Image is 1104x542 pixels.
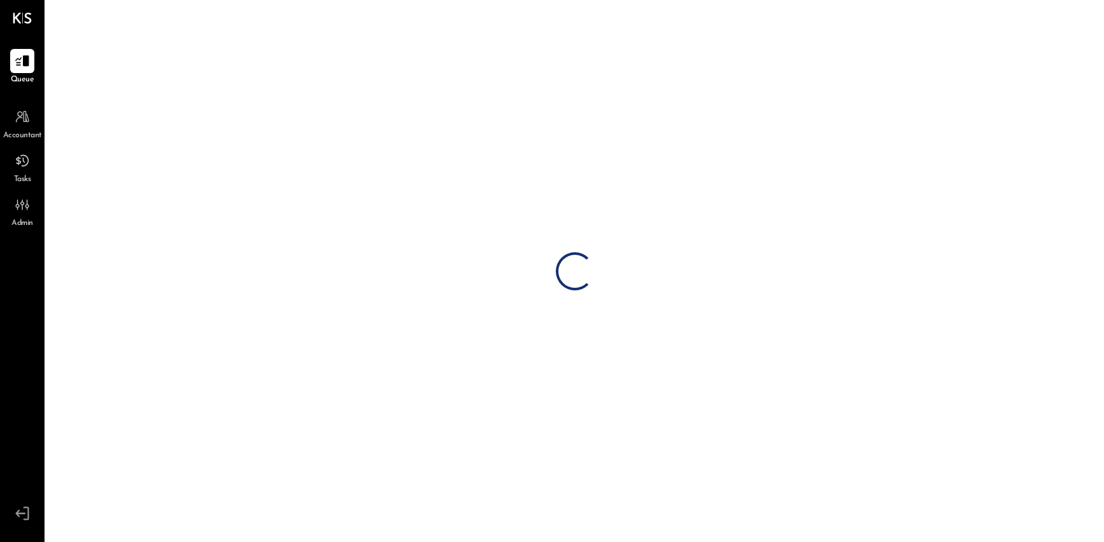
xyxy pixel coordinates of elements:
[11,74,34,86] span: Queue
[1,49,44,86] a: Queue
[1,193,44,229] a: Admin
[1,149,44,186] a: Tasks
[1,105,44,142] a: Accountant
[3,130,42,142] span: Accountant
[11,218,33,229] span: Admin
[14,174,31,186] span: Tasks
